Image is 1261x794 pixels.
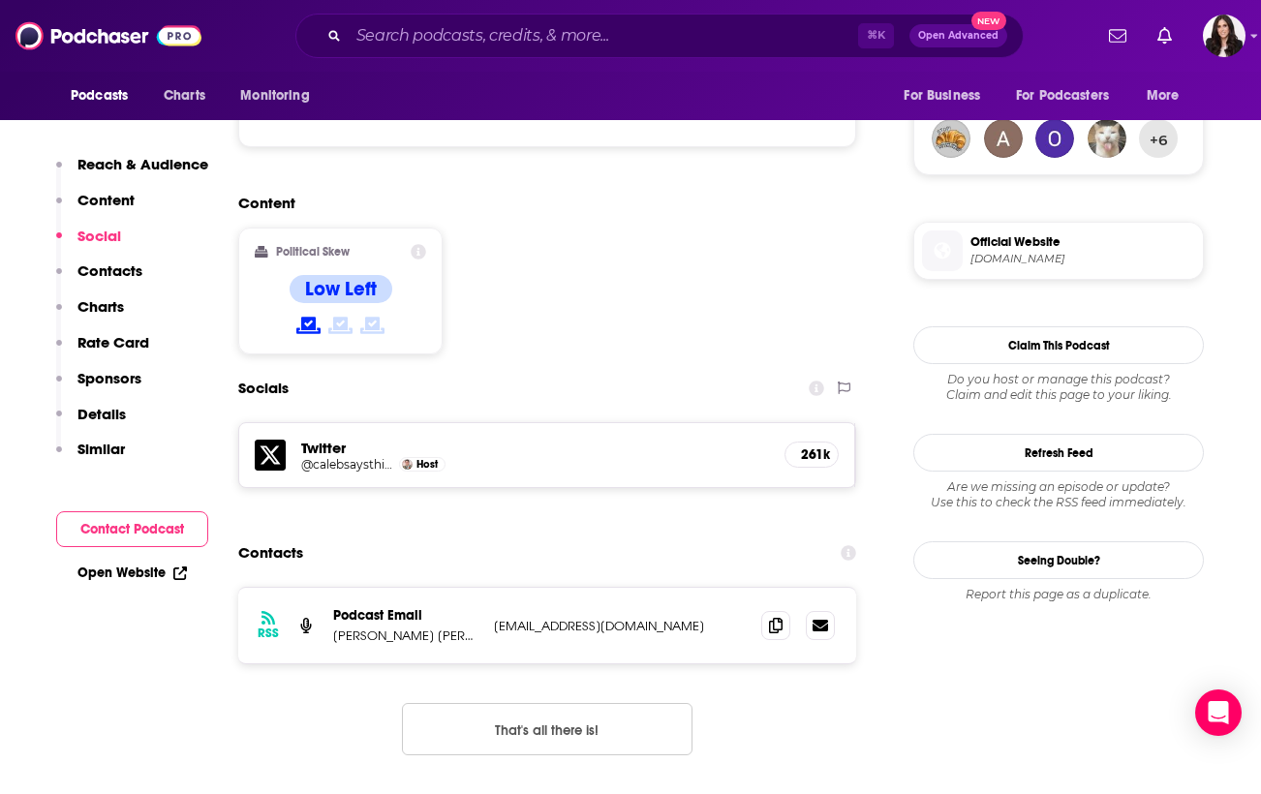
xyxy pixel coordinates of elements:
[77,227,121,245] p: Social
[1147,82,1180,109] span: More
[984,119,1023,158] img: alexgherold10
[913,434,1204,472] button: Refresh Feed
[56,405,126,441] button: Details
[918,31,999,41] span: Open Advanced
[301,439,769,457] h5: Twitter
[227,77,334,114] button: open menu
[913,326,1204,364] button: Claim This Podcast
[56,155,208,191] button: Reach & Audience
[77,440,125,458] p: Similar
[913,479,1204,510] div: Are we missing an episode or update? Use this to check the RSS feed immediately.
[904,82,980,109] span: For Business
[77,155,208,173] p: Reach & Audience
[494,618,746,634] p: [EMAIL_ADDRESS][DOMAIN_NAME]
[1203,15,1246,57] button: Show profile menu
[970,233,1195,251] span: Official Website
[1195,689,1242,736] div: Open Intercom Messenger
[1150,19,1180,52] a: Show notifications dropdown
[913,541,1204,579] a: Seeing Double?
[301,457,394,472] a: @calebsaysthings
[1003,77,1137,114] button: open menu
[922,230,1195,271] a: Official Website[DOMAIN_NAME]
[56,297,124,333] button: Charts
[77,369,141,387] p: Sponsors
[56,369,141,405] button: Sponsors
[56,261,142,297] button: Contacts
[1016,82,1109,109] span: For Podcasters
[971,12,1006,30] span: New
[258,626,279,641] h3: RSS
[56,440,125,475] button: Similar
[56,511,208,547] button: Contact Podcast
[858,23,894,48] span: ⌘ K
[1203,15,1246,57] span: Logged in as RebeccaShapiro
[909,24,1007,47] button: Open AdvancedNew
[402,459,413,470] img: Caleb Hearon
[333,607,478,624] p: Podcast Email
[77,405,126,423] p: Details
[1035,119,1074,158] img: owenkeller727
[1101,19,1134,52] a: Show notifications dropdown
[77,191,135,209] p: Content
[77,297,124,316] p: Charts
[276,245,350,259] h2: Political Skew
[57,77,153,114] button: open menu
[305,277,377,301] h4: Low Left
[56,333,149,369] button: Rate Card
[1139,119,1178,158] button: +6
[151,77,217,114] a: Charts
[913,372,1204,387] span: Do you host or manage this podcast?
[932,119,970,158] img: missmiranda
[77,333,149,351] p: Rate Card
[56,227,121,262] button: Social
[238,370,289,407] h2: Socials
[801,446,822,463] h5: 261k
[402,703,692,755] button: Nothing here.
[240,82,309,109] span: Monitoring
[238,534,303,571] h2: Contacts
[77,261,142,280] p: Contacts
[970,252,1195,266] span: art19.com
[1133,77,1204,114] button: open menu
[1088,119,1126,158] img: acope
[15,17,201,54] img: Podchaser - Follow, Share and Rate Podcasts
[238,194,841,212] h2: Content
[164,82,205,109] span: Charts
[416,458,438,471] span: Host
[295,14,1024,58] div: Search podcasts, credits, & more...
[77,565,187,581] a: Open Website
[913,372,1204,403] div: Claim and edit this page to your liking.
[349,20,858,51] input: Search podcasts, credits, & more...
[913,587,1204,602] div: Report this page as a duplicate.
[890,77,1004,114] button: open menu
[1203,15,1246,57] img: User Profile
[71,82,128,109] span: Podcasts
[56,191,135,227] button: Content
[333,627,478,644] p: [PERSON_NAME] [PERSON_NAME]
